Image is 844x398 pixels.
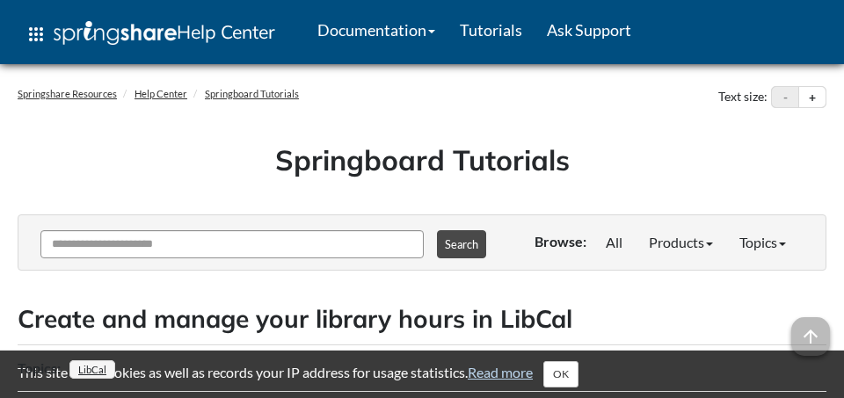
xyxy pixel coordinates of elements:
span: apps [25,24,47,45]
div: Topics: [18,354,65,382]
a: Springshare Resources [18,88,117,99]
a: Springboard Tutorials [205,88,299,99]
a: Products [636,227,726,258]
div: Text size: [715,86,771,109]
button: Search [437,230,486,258]
button: Decrease text size [772,87,798,108]
button: Increase text size [799,87,826,108]
span: arrow_upward [791,317,830,356]
a: arrow_upward [791,318,830,335]
a: Topics [726,227,799,258]
h1: Springboard Tutorials [31,141,813,180]
a: Ask Support [535,8,644,52]
a: Documentation [305,8,447,52]
a: apps Help Center [13,8,287,61]
a: All [593,227,636,258]
a: Help Center [135,88,187,99]
a: LibCal [76,358,109,380]
p: Browse: [535,232,586,251]
span: Help Center [177,20,275,43]
h2: Create and manage your library hours in LibCal [18,301,826,336]
a: Tutorials [447,8,535,52]
img: Springshare [54,21,177,45]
